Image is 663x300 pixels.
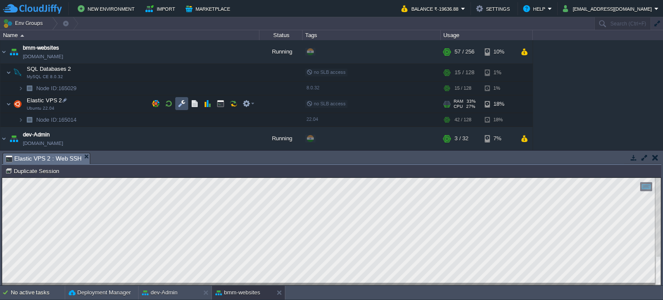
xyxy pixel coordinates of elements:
span: [DOMAIN_NAME] [23,52,63,61]
div: 10% [485,40,513,63]
span: 165014 [35,116,78,123]
img: AMDAwAAAACH5BAEAAAAALAAAAAABAAEAAAICRAEAOw== [0,40,7,63]
span: [DOMAIN_NAME] [23,139,63,148]
span: 165029 [35,85,78,92]
img: AMDAwAAAACH5BAEAAAAALAAAAAABAAEAAAICRAEAOw== [0,127,7,150]
div: Tags [303,30,440,40]
div: 18% [485,95,513,113]
button: Marketplace [186,3,233,14]
span: no SLB access [306,101,346,106]
span: Elastic VPS 2 : Web SSH [6,153,82,164]
div: Name [1,30,259,40]
img: AMDAwAAAACH5BAEAAAAALAAAAAABAAEAAAICRAEAOw== [12,95,24,113]
a: bmm-websites [23,44,59,52]
span: 27% [466,104,475,109]
span: SQL Databases 2 [26,65,72,73]
button: Import [145,3,178,14]
span: CPU [454,104,463,109]
span: Ubuntu 22.04 [27,106,54,111]
div: No active tasks [11,286,65,300]
a: Node ID:165014 [35,116,78,123]
div: 1% [485,82,513,95]
div: 15 / 128 [455,82,471,95]
button: [EMAIL_ADDRESS][DOMAIN_NAME] [563,3,654,14]
div: 7% [485,127,513,150]
div: 57 / 256 [455,40,474,63]
img: AMDAwAAAACH5BAEAAAAALAAAAAABAAEAAAICRAEAOw== [6,64,11,81]
img: AMDAwAAAACH5BAEAAAAALAAAAAABAAEAAAICRAEAOw== [6,95,11,113]
img: AMDAwAAAACH5BAEAAAAALAAAAAABAAEAAAICRAEAOw== [23,113,35,126]
button: Duplicate Session [5,167,62,175]
img: AMDAwAAAACH5BAEAAAAALAAAAAABAAEAAAICRAEAOw== [23,82,35,95]
button: Help [523,3,548,14]
a: Elastic VPS 2Ubuntu 22.04 [26,97,63,104]
img: AMDAwAAAACH5BAEAAAAALAAAAAABAAEAAAICRAEAOw== [20,35,24,37]
span: 8.0.32 [306,85,319,90]
span: RAM [454,99,463,104]
div: Running [259,40,303,63]
img: AMDAwAAAACH5BAEAAAAALAAAAAABAAEAAAICRAEAOw== [8,40,20,63]
div: 1% [485,64,513,81]
img: AMDAwAAAACH5BAEAAAAALAAAAAABAAEAAAICRAEAOw== [8,127,20,150]
img: AMDAwAAAACH5BAEAAAAALAAAAAABAAEAAAICRAEAOw== [18,113,23,126]
span: Node ID: [36,85,58,92]
span: MySQL CE 8.0.32 [27,74,63,79]
button: Deployment Manager [69,288,131,297]
div: 3 / 32 [455,127,468,150]
button: Settings [476,3,512,14]
span: 22.04 [306,117,318,122]
div: 15 / 128 [455,64,474,81]
a: dev-Admin [23,130,50,139]
span: Elastic VPS 2 [26,97,63,104]
a: Node ID:165029 [35,85,78,92]
button: dev-Admin [142,288,177,297]
img: AMDAwAAAACH5BAEAAAAALAAAAAABAAEAAAICRAEAOw== [12,64,24,81]
button: New Environment [78,3,137,14]
div: Running [259,127,303,150]
div: Usage [441,30,532,40]
div: 42 / 128 [455,113,471,126]
span: Node ID: [36,117,58,123]
a: SQL Databases 2MySQL CE 8.0.32 [26,66,72,72]
button: Balance ₹-19636.88 [401,3,461,14]
span: no SLB access [306,69,346,75]
img: CloudJiffy [3,3,62,14]
button: bmm-websites [215,288,260,297]
img: AMDAwAAAACH5BAEAAAAALAAAAAABAAEAAAICRAEAOw== [18,82,23,95]
div: 18% [485,113,513,126]
span: 33% [467,99,476,104]
button: Env Groups [3,17,46,29]
div: Status [260,30,302,40]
